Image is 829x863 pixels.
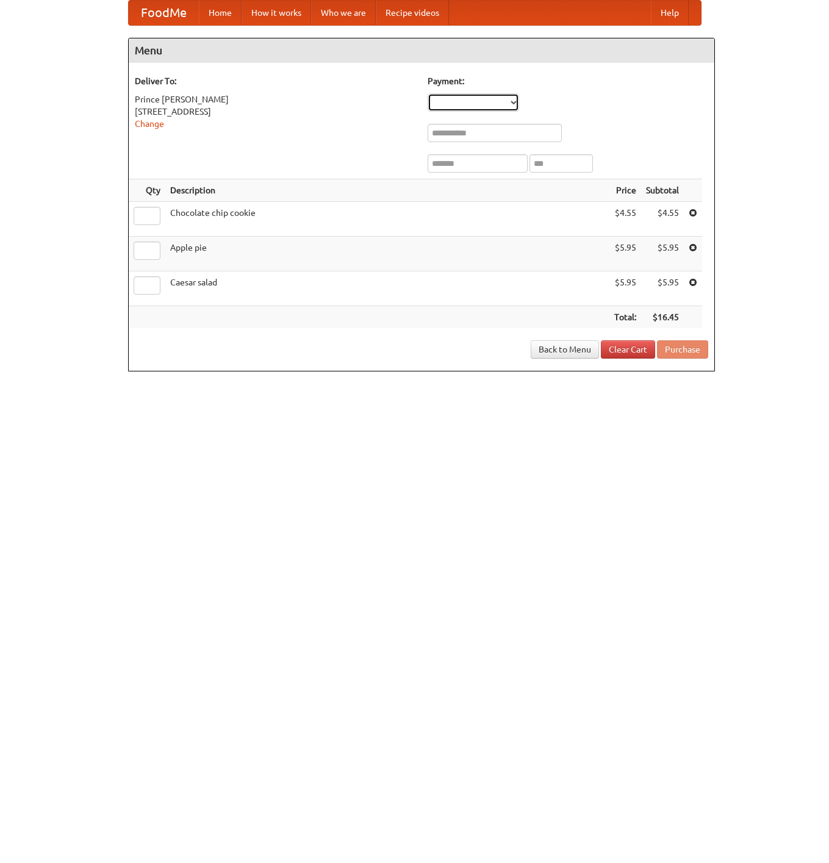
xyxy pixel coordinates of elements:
th: Description [165,179,609,202]
button: Purchase [657,340,708,359]
h5: Payment: [428,75,708,87]
td: $4.55 [609,202,641,237]
td: Caesar salad [165,271,609,306]
a: Recipe videos [376,1,449,25]
a: Clear Cart [601,340,655,359]
a: Who we are [311,1,376,25]
a: Back to Menu [531,340,599,359]
div: Prince [PERSON_NAME] [135,93,415,106]
h5: Deliver To: [135,75,415,87]
td: $4.55 [641,202,684,237]
div: [STREET_ADDRESS] [135,106,415,118]
th: Qty [129,179,165,202]
a: Help [651,1,689,25]
a: How it works [242,1,311,25]
a: Change [135,119,164,129]
th: Total: [609,306,641,329]
th: Subtotal [641,179,684,202]
td: $5.95 [609,237,641,271]
a: FoodMe [129,1,199,25]
a: Home [199,1,242,25]
td: $5.95 [641,237,684,271]
td: Apple pie [165,237,609,271]
td: $5.95 [641,271,684,306]
h4: Menu [129,38,714,63]
th: $16.45 [641,306,684,329]
td: $5.95 [609,271,641,306]
th: Price [609,179,641,202]
td: Chocolate chip cookie [165,202,609,237]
